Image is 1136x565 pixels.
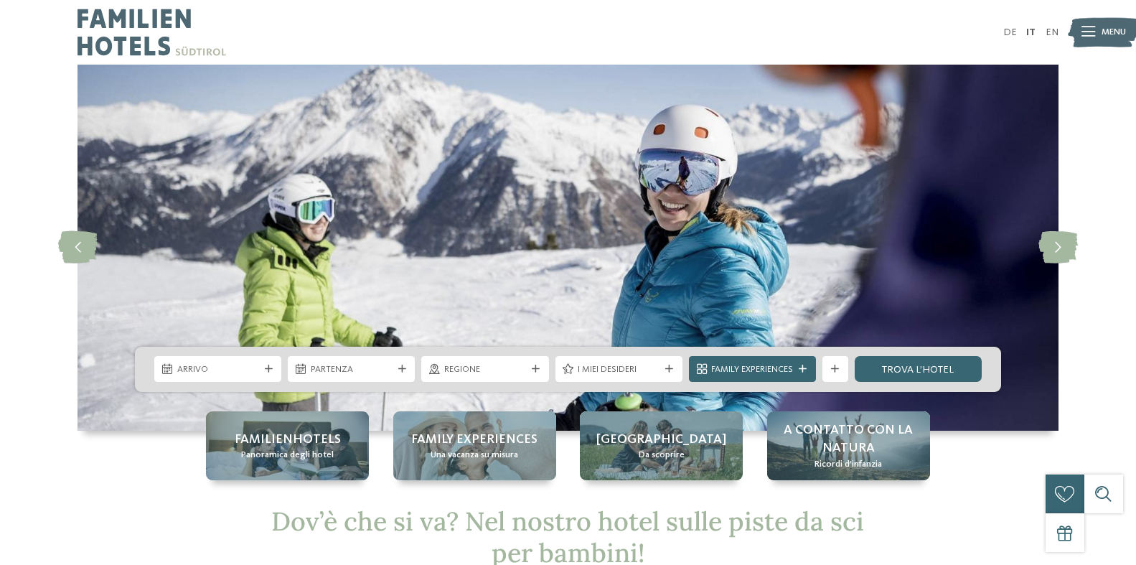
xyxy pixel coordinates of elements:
[711,363,793,376] span: Family Experiences
[1046,27,1058,37] a: EN
[578,363,659,376] span: I miei desideri
[1102,26,1126,39] span: Menu
[444,363,526,376] span: Regione
[235,431,341,449] span: Familienhotels
[596,431,726,449] span: [GEOGRAPHIC_DATA]
[780,421,917,457] span: A contatto con la natura
[815,458,882,471] span: Ricordi d’infanzia
[431,449,518,462] span: Una vacanza su misura
[411,431,538,449] span: Family experiences
[855,356,982,382] a: trova l’hotel
[241,449,334,462] span: Panoramica degli hotel
[206,411,369,480] a: Hotel sulle piste da sci per bambini: divertimento senza confini Familienhotels Panoramica degli ...
[639,449,685,462] span: Da scoprire
[177,363,259,376] span: Arrivo
[311,363,393,376] span: Partenza
[1026,27,1036,37] a: IT
[78,65,1058,431] img: Hotel sulle piste da sci per bambini: divertimento senza confini
[580,411,743,480] a: Hotel sulle piste da sci per bambini: divertimento senza confini [GEOGRAPHIC_DATA] Da scoprire
[393,411,556,480] a: Hotel sulle piste da sci per bambini: divertimento senza confini Family experiences Una vacanza s...
[1003,27,1017,37] a: DE
[767,411,930,480] a: Hotel sulle piste da sci per bambini: divertimento senza confini A contatto con la natura Ricordi...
